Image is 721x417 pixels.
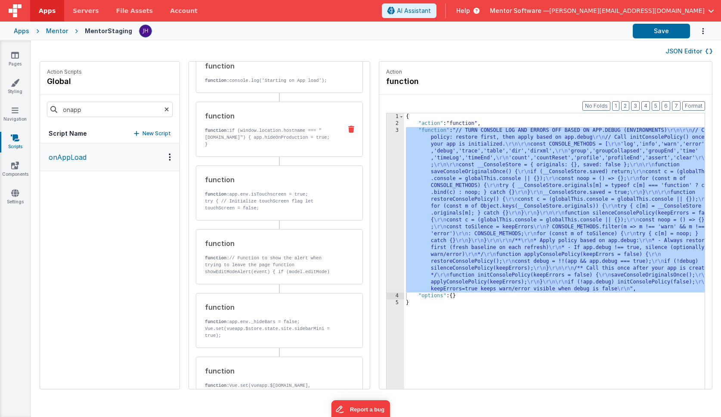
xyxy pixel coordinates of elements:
button: 6 [662,101,670,111]
span: AI Assistant [397,6,431,15]
span: Mentor Software — [490,6,549,15]
strong: function: [205,192,229,197]
p: if (window.location.hostname === "[DOMAIN_NAME]") { app.hideOnProduction = true; } [205,127,335,148]
h5: Script Name [49,129,87,138]
div: Mentor [46,27,68,35]
strong: function: [205,319,229,324]
span: Servers [73,6,99,15]
div: Options [164,153,176,161]
span: Apps [39,6,56,15]
button: onAppLoad [40,143,179,171]
p: // Function to show the alert when trying to leave the page function showEditModeAlert(event) { i... [205,255,335,303]
p: try { // Initialize touchScreen flag let touchScreen = false; [205,198,335,212]
div: 2 [387,120,404,127]
button: Mentor Software — [PERSON_NAME][EMAIL_ADDRESS][DOMAIN_NAME] [490,6,714,15]
strong: function: [205,128,229,133]
div: function [205,174,335,185]
div: function [205,302,335,312]
div: function [205,366,335,376]
button: Options [690,22,707,40]
p: app.env.isTouchscreen = true; [205,191,335,198]
p: New Script [142,129,171,138]
button: 2 [621,101,629,111]
div: 4 [387,293,404,299]
button: 3 [631,101,640,111]
button: 4 [641,101,650,111]
button: New Script [134,129,171,138]
div: 1 [387,113,404,120]
span: File Assets [116,6,153,15]
div: MentorStaging [85,27,132,35]
p: Action [386,68,705,75]
h4: global [47,75,82,87]
div: function [205,111,335,121]
div: function [205,238,335,249]
button: JSON Editor [665,47,712,56]
button: 7 [672,101,681,111]
img: c2badad8aad3a9dfc60afe8632b41ba8 [139,25,152,37]
span: Help [456,6,470,15]
button: 5 [652,101,660,111]
p: Action Scripts [47,68,82,75]
div: Apps [14,27,29,35]
p: Vue.set(vueapp.$[DOMAIN_NAME], 'showSideNavBar', true) [205,382,335,396]
button: Format [682,101,705,111]
p: app.env._hideBars = false; Vue.set(vueapp.$store.state.site.sidebarMini = true); [205,318,335,339]
div: 5 [387,299,404,306]
button: Save [633,24,690,38]
p: onAppLoad [43,152,87,162]
button: No Folds [582,101,610,111]
strong: function: [205,78,229,83]
strong: function: [205,383,229,388]
h4: function [386,75,515,87]
button: 1 [612,101,619,111]
p: console.log('Starting on App load'); [205,77,335,84]
strong: function: [205,255,229,261]
div: function [205,61,335,71]
span: [PERSON_NAME][EMAIL_ADDRESS][DOMAIN_NAME] [549,6,705,15]
button: AI Assistant [382,3,436,18]
div: 3 [387,127,404,293]
input: Search scripts [47,102,173,117]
